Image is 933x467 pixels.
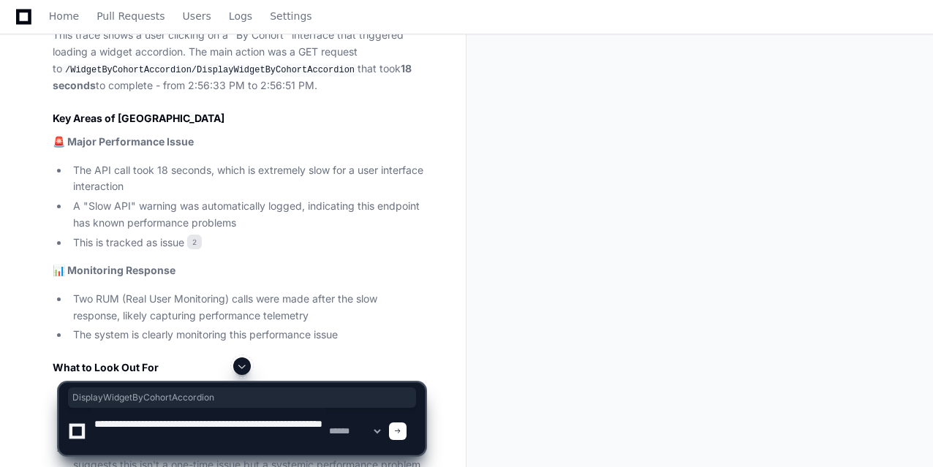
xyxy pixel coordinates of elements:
span: Pull Requests [97,12,165,20]
span: Users [183,12,211,20]
strong: 📊 Monitoring Response [53,264,175,276]
span: Settings [270,12,311,20]
span: Home [49,12,79,20]
span: DisplayWidgetByCohortAccordion [72,392,412,403]
span: 2 [187,235,202,249]
li: A "Slow API" warning was automatically logged, indicating this endpoint has known performance pro... [69,198,425,232]
strong: 🚨 Major Performance Issue [53,135,194,148]
li: Two RUM (Real User Monitoring) calls were made after the slow response, likely capturing performa... [69,291,425,324]
li: The system is clearly monitoring this performance issue [69,327,425,343]
p: This trace shows a user clicking on a "By Cohort" interface that triggered loading a widget accor... [53,27,425,94]
code: /WidgetByCohortAccordion/DisplayWidgetByCohortAccordion [62,64,358,77]
span: Logs [229,12,252,20]
li: This is tracked as issue [69,235,425,251]
h2: Key Areas of [GEOGRAPHIC_DATA] [53,111,425,126]
li: The API call took 18 seconds, which is extremely slow for a user interface interaction [69,162,425,196]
